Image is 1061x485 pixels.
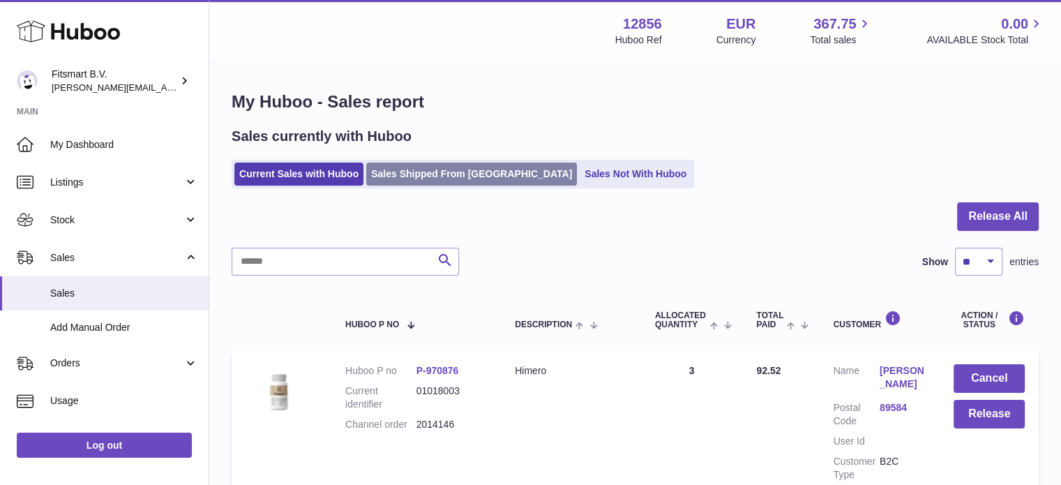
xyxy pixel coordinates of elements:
[515,364,627,378] div: Himero
[954,364,1025,393] button: Cancel
[756,365,781,376] span: 92.52
[345,364,416,378] dt: Huboo P no
[655,311,707,329] span: ALLOCATED Quantity
[716,33,756,47] div: Currency
[580,163,691,186] a: Sales Not With Huboo
[954,400,1025,428] button: Release
[52,82,280,93] span: [PERSON_NAME][EMAIL_ADDRESS][DOMAIN_NAME]
[345,418,416,431] dt: Channel order
[52,68,177,94] div: Fitsmart B.V.
[810,33,872,47] span: Total sales
[366,163,577,186] a: Sales Shipped From [GEOGRAPHIC_DATA]
[17,70,38,91] img: jonathan@leaderoo.com
[17,433,192,458] a: Log out
[1009,255,1039,269] span: entries
[810,15,872,47] a: 367.75 Total sales
[726,15,755,33] strong: EUR
[615,33,662,47] div: Huboo Ref
[50,357,183,370] span: Orders
[416,418,488,431] dd: 2014146
[50,287,198,300] span: Sales
[50,138,198,151] span: My Dashboard
[833,401,879,428] dt: Postal Code
[880,364,926,391] a: [PERSON_NAME]
[833,311,926,329] div: Customer
[416,385,488,411] dd: 01018003
[50,176,183,189] span: Listings
[880,455,926,482] dd: B2C
[756,311,783,329] span: Total paid
[50,251,183,264] span: Sales
[416,365,459,376] a: P-970876
[515,320,572,329] span: Description
[833,364,879,394] dt: Name
[50,394,198,408] span: Usage
[954,311,1025,329] div: Action / Status
[345,385,416,411] dt: Current identifier
[880,401,926,415] a: 89584
[345,320,399,329] span: Huboo P no
[623,15,662,33] strong: 12856
[232,91,1039,113] h1: My Huboo - Sales report
[50,321,198,334] span: Add Manual Order
[926,15,1044,47] a: 0.00 AVAILABLE Stock Total
[246,364,315,415] img: 128561711358723.png
[813,15,856,33] span: 367.75
[232,127,412,146] h2: Sales currently with Huboo
[833,455,879,482] dt: Customer Type
[926,33,1044,47] span: AVAILABLE Stock Total
[922,255,948,269] label: Show
[50,214,183,227] span: Stock
[234,163,363,186] a: Current Sales with Huboo
[1001,15,1028,33] span: 0.00
[833,435,879,448] dt: User Id
[957,202,1039,231] button: Release All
